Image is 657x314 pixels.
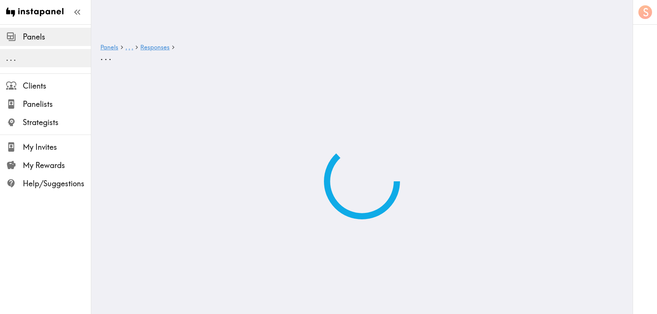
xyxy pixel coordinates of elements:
a: Responses [140,44,170,51]
span: . [129,43,130,51]
span: Panelists [23,99,91,109]
span: . [105,51,107,62]
span: . [125,43,127,51]
button: S [638,5,653,20]
span: Panels [23,32,91,42]
span: . [6,53,8,63]
span: . [14,53,16,63]
span: . [109,51,111,62]
span: Strategists [23,117,91,128]
a: Panels [100,44,118,51]
a: ... [125,44,133,51]
span: . [100,51,103,62]
span: S [643,6,649,19]
span: Help/Suggestions [23,178,91,189]
span: Clients [23,81,91,91]
span: . [10,53,12,63]
span: My Invites [23,142,91,152]
span: . [132,43,133,51]
span: My Rewards [23,160,91,171]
